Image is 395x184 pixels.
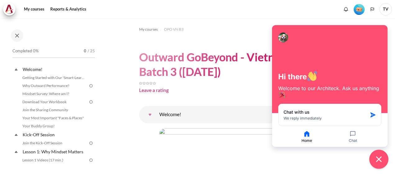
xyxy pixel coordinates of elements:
[5,5,14,14] img: Architeck
[20,98,88,106] a: Download Your Workbook
[88,157,94,163] img: To do
[13,132,19,138] span: Collapse
[22,3,47,15] a: My courses
[354,4,365,15] img: Level #1
[20,90,88,98] a: Mindset Survey: Where am I?
[351,3,367,15] a: Level #1
[88,83,94,89] img: To do
[20,106,88,114] a: Join the Sharing Community
[22,65,88,73] a: Welcome!
[354,3,365,15] div: Level #1
[139,50,351,79] h1: Outward GoBeyond - Vietnam Market Batch 3 ([DATE])
[88,140,94,146] img: To do
[20,156,88,164] a: Lesson 1 Videos (17 min.)
[84,48,86,54] span: 0
[164,27,184,32] span: OPO VN B3
[20,82,88,90] a: Why Outward Performance?
[20,164,88,172] a: Lesson 1 Summary
[20,122,88,130] a: Your Buddy Group!
[48,3,89,15] a: Reports & Analytics
[13,149,19,155] span: Collapse
[22,130,88,139] a: Kick-Off Session
[379,3,392,15] a: User menu
[12,48,39,54] span: Completed 0%
[139,87,169,93] a: Leave a rating
[139,26,158,33] a: My courses
[164,26,184,33] a: OPO VN B3
[368,5,377,14] button: Languages
[20,139,88,147] a: Join the Kick-Off Session
[144,108,156,121] a: Welcome!
[3,3,19,15] a: Architeck Architeck
[341,5,351,14] div: Show notification window with no new notifications
[88,48,95,54] span: / 25
[20,114,88,122] a: Your Most Important "Faces & Places"
[379,3,392,15] span: TV
[139,27,158,32] span: My courses
[20,74,88,81] a: Getting Started with Our 'Smart-Learning' Platform
[22,147,88,156] a: Lesson 1: Why Mindset Matters
[13,66,19,72] span: Collapse
[88,99,94,105] img: To do
[139,24,351,34] nav: Navigation bar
